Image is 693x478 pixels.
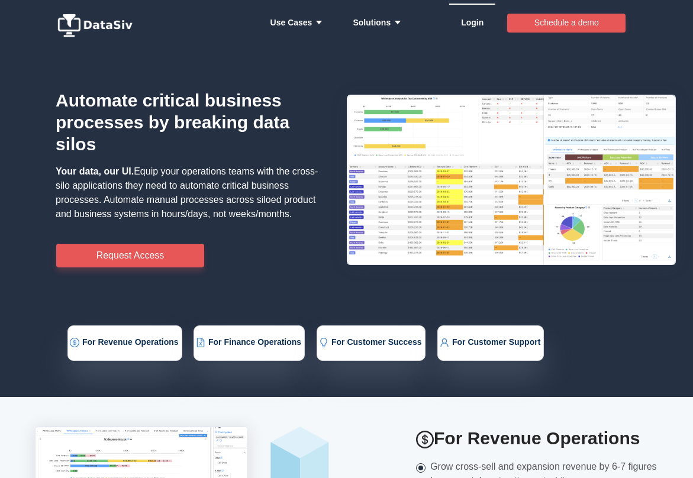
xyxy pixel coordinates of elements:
[70,338,179,348] a: icon: dollarFor Revenue Operations
[56,14,138,37] img: logo
[56,166,318,219] span: Equip your operations teams with the cross-silo applications they need to automate critical busin...
[56,90,326,156] h1: Automate critical business processes by breaking data silos
[56,244,204,267] button: Request Access
[437,325,544,361] button: icon: userFor Customer Support
[67,325,182,361] button: icon: dollarFor Revenue Operations
[270,18,330,27] strong: Use Cases
[440,338,540,348] a: icon: userFor Customer Support
[347,95,676,265] img: HxQKbKb.png
[319,338,422,348] a: icon: bulbFor Customer Success
[194,325,305,361] button: icon: file-excelFor Finance Operations
[416,427,659,451] h2: For Revenue Operations
[56,166,134,176] strong: Your data, our UI.
[317,325,426,361] button: icon: bulbFor Customer Success
[312,18,323,27] i: icon: caret-down
[416,431,434,448] i: icon: dollar
[507,14,626,33] button: Schedule a demo
[353,18,408,27] strong: Solutions
[391,18,402,27] i: icon: caret-down
[196,338,301,348] a: icon: file-excelFor Finance Operations
[461,5,484,40] a: Login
